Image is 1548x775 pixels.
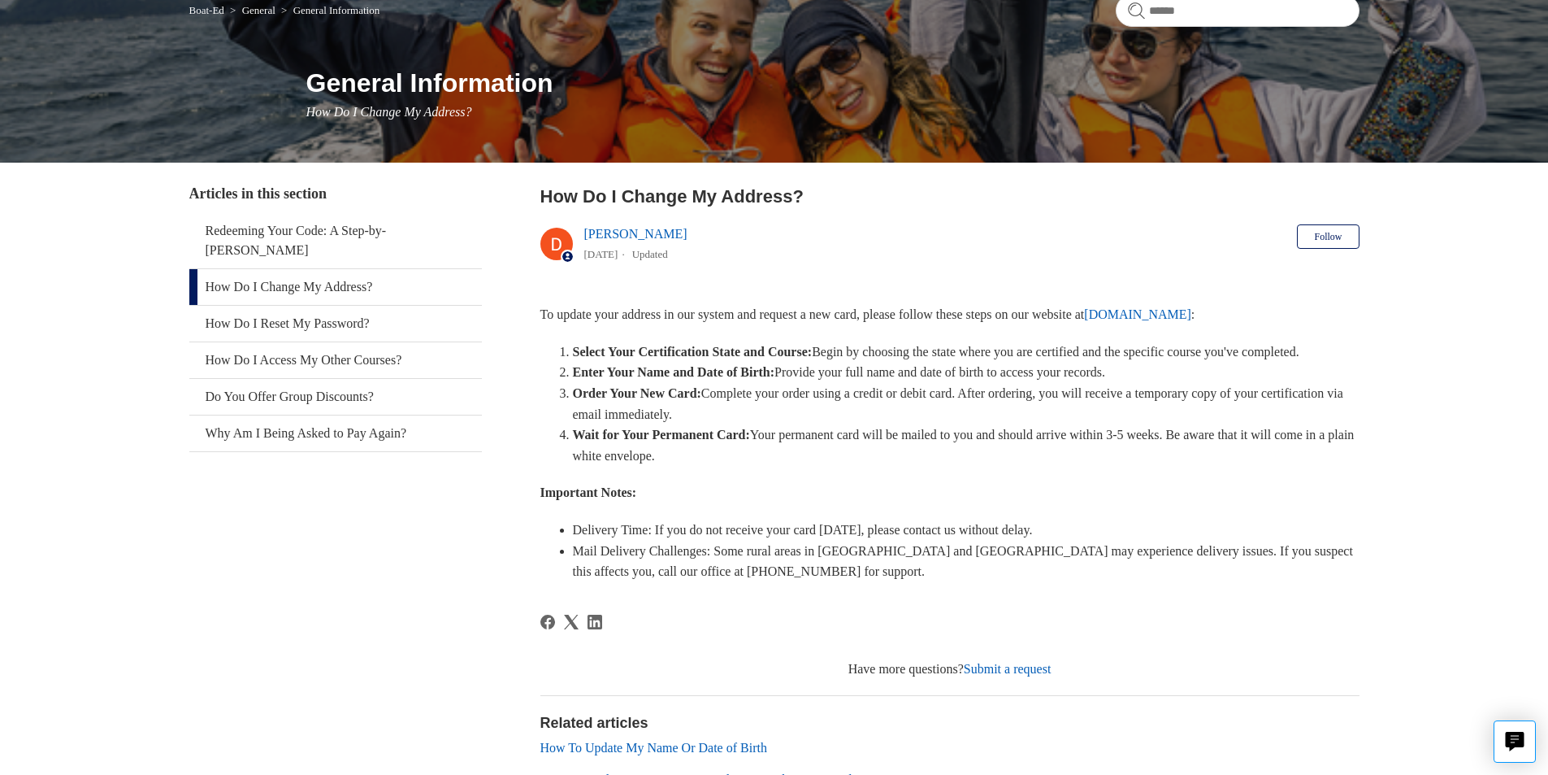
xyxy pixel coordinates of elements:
[540,660,1359,679] div: Have more questions?
[189,416,482,451] a: Why Am I Being Asked to Pay Again?
[189,4,228,16] li: Boat-Ed
[573,362,1359,383] li: Provide your full name and date of birth to access your records.
[242,4,275,16] a: General
[189,306,482,342] a: How Do I Reset My Password?
[1297,224,1359,249] button: Follow Article
[227,4,278,16] li: General
[573,383,1359,425] li: Complete your order using a credit or debit card. After ordering, you will receive a temporary co...
[632,248,668,260] li: Updated
[1084,307,1191,321] a: [DOMAIN_NAME]
[584,248,618,260] time: 03/06/2024, 11:29
[540,485,637,499] strong: Important Notes:
[588,615,602,629] a: LinkedIn
[540,741,767,755] a: How To Update My Name Or Date of Birth
[293,4,379,16] a: General Information
[306,105,472,119] span: How Do I Change My Address?
[564,615,579,629] svg: Share this page on X Corp
[189,269,482,305] a: How Do I Change My Address?
[584,227,687,241] a: [PERSON_NAME]
[573,428,750,442] strong: Wait for Your Permanent Card:
[573,345,813,359] strong: Select Your Certification State and Course:
[189,342,482,378] a: How Do I Access My Other Courses?
[573,541,1359,582] li: Mail Delivery Challenges: Some rural areas in [GEOGRAPHIC_DATA] and [GEOGRAPHIC_DATA] may experie...
[588,615,602,629] svg: Share this page on LinkedIn
[573,425,1359,466] li: Your permanent card will be mailed to you and should arrive within 3-5 weeks. Be aware that it wi...
[189,4,224,16] a: Boat-Ed
[540,712,1359,734] h2: Related articles
[573,386,701,400] strong: Order Your New Card:
[540,615,555,629] a: Facebook
[1494,721,1536,763] button: Live chat
[573,365,775,379] strong: Enter Your Name and Date of Birth:
[564,615,579,629] a: X Corp
[189,185,327,202] span: Articles in this section
[964,662,1052,676] a: Submit a request
[573,520,1359,541] li: Delivery Time: If you do not receive your card [DATE], please contact us without delay.
[278,4,379,16] li: General Information
[540,183,1359,210] h2: How Do I Change My Address?
[573,342,1359,363] li: Begin by choosing the state where you are certified and the specific course you've completed.
[189,379,482,415] a: Do You Offer Group Discounts?
[540,615,555,629] svg: Share this page on Facebook
[306,63,1359,102] h1: General Information
[540,304,1359,325] p: To update your address in our system and request a new card, please follow these steps on our web...
[189,213,482,268] a: Redeeming Your Code: A Step-by-[PERSON_NAME]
